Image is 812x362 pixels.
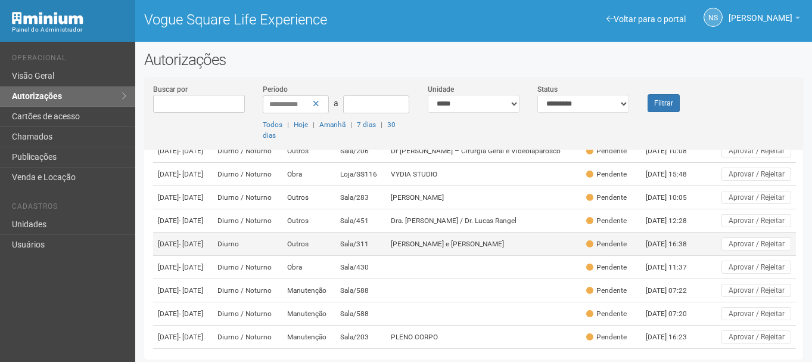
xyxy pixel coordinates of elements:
[357,120,376,129] a: 7 dias
[641,279,707,302] td: [DATE] 07:22
[586,286,627,296] div: Pendente
[282,140,335,163] td: Outros
[213,233,282,256] td: Diurno
[153,209,213,233] td: [DATE]
[263,84,288,95] label: Período
[335,163,386,186] td: Loja/SS116
[586,309,627,319] div: Pendente
[729,15,800,24] a: [PERSON_NAME]
[144,12,465,27] h1: Vogue Square Life Experience
[153,326,213,349] td: [DATE]
[586,239,627,249] div: Pendente
[179,310,203,318] span: - [DATE]
[586,146,627,156] div: Pendente
[428,84,454,95] label: Unidade
[586,262,627,273] div: Pendente
[282,163,335,186] td: Obra
[606,14,686,24] a: Voltar para o portal
[12,12,83,24] img: Minium
[641,233,707,256] td: [DATE] 16:38
[153,140,213,163] td: [DATE]
[381,120,382,129] span: |
[335,140,386,163] td: Sala/206
[335,302,386,326] td: Sala/588
[386,233,581,256] td: [PERSON_NAME] e [PERSON_NAME]
[313,120,315,129] span: |
[153,256,213,279] td: [DATE]
[386,186,581,209] td: [PERSON_NAME]
[721,237,791,250] button: Aprovar / Rejeitar
[334,98,338,108] span: a
[335,279,386,302] td: Sala/588
[641,326,707,349] td: [DATE] 16:23
[335,186,386,209] td: Sala/283
[213,256,282,279] td: Diurno / Noturno
[586,216,627,226] div: Pendente
[282,209,335,233] td: Outros
[282,233,335,256] td: Outros
[721,261,791,274] button: Aprovar / Rejeitar
[282,186,335,209] td: Outros
[213,326,282,349] td: Diurno / Noturno
[641,256,707,279] td: [DATE] 11:37
[282,279,335,302] td: Manutenção
[641,163,707,186] td: [DATE] 15:48
[641,302,707,326] td: [DATE] 07:20
[586,169,627,180] div: Pendente
[386,140,581,163] td: Dr [PERSON_NAME] – Cirurgia Geral e Videolaparoscó
[153,233,213,256] td: [DATE]
[294,120,308,129] a: Hoje
[213,302,282,326] td: Diurno / Noturno
[12,202,126,215] li: Cadastros
[386,163,581,186] td: VYDIA STUDIO
[335,326,386,349] td: Sala/203
[282,326,335,349] td: Manutenção
[537,84,558,95] label: Status
[263,120,282,129] a: Todos
[213,186,282,209] td: Diurno / Noturno
[335,209,386,233] td: Sala/451
[179,216,203,225] span: - [DATE]
[179,147,203,155] span: - [DATE]
[721,214,791,227] button: Aprovar / Rejeitar
[179,193,203,202] span: - [DATE]
[12,24,126,35] div: Painel do Administrador
[386,326,581,349] td: PLENO CORPO
[179,286,203,295] span: - [DATE]
[641,140,707,163] td: [DATE] 10:08
[282,256,335,279] td: Obra
[319,120,346,129] a: Amanhã
[179,170,203,178] span: - [DATE]
[386,209,581,233] td: Dra. [PERSON_NAME] / Dr. Lucas Rangel
[153,186,213,209] td: [DATE]
[648,94,680,112] button: Filtrar
[335,233,386,256] td: Sala/311
[721,144,791,157] button: Aprovar / Rejeitar
[144,51,803,69] h2: Autorizações
[213,140,282,163] td: Diurno / Noturno
[721,330,791,344] button: Aprovar / Rejeitar
[153,84,188,95] label: Buscar por
[12,54,126,66] li: Operacional
[721,168,791,181] button: Aprovar / Rejeitar
[721,191,791,204] button: Aprovar / Rejeitar
[179,333,203,341] span: - [DATE]
[287,120,289,129] span: |
[213,163,282,186] td: Diurno / Noturno
[641,186,707,209] td: [DATE] 10:05
[729,2,792,23] span: Nicolle Silva
[153,279,213,302] td: [DATE]
[282,302,335,326] td: Manutenção
[350,120,352,129] span: |
[153,302,213,326] td: [DATE]
[704,8,723,27] a: NS
[179,240,203,248] span: - [DATE]
[213,279,282,302] td: Diurno / Noturno
[586,193,627,203] div: Pendente
[179,263,203,271] span: - [DATE]
[641,209,707,233] td: [DATE] 12:28
[213,209,282,233] td: Diurno / Noturno
[721,307,791,320] button: Aprovar / Rejeitar
[721,284,791,297] button: Aprovar / Rejeitar
[153,163,213,186] td: [DATE]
